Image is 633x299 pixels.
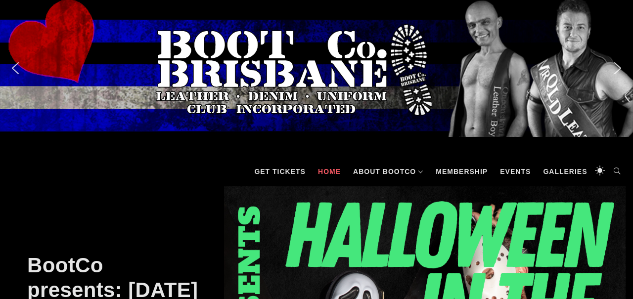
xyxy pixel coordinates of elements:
a: Events [495,157,536,186]
a: Home [313,157,346,186]
a: Galleries [538,157,592,186]
img: previous arrow [7,60,23,76]
a: GET TICKETS [249,157,311,186]
a: Membership [431,157,493,186]
img: next arrow [610,60,626,76]
a: About BootCo [348,157,428,186]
